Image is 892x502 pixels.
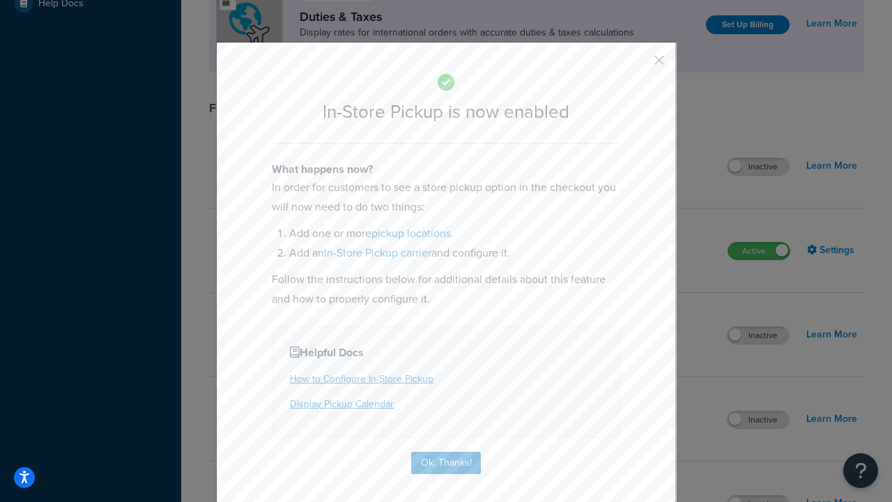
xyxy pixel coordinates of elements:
h4: What happens now? [272,161,620,178]
a: In-Store Pickup carrier [324,245,431,261]
p: In order for customers to see a store pickup option in the checkout you will now need to do two t... [272,178,620,217]
li: Add one or more . [289,224,620,243]
li: Add an and configure it. [289,243,620,263]
a: Display Pickup Calendar [290,397,394,411]
a: pickup locations [371,225,451,241]
button: Ok, Thanks! [411,452,481,474]
h2: In-Store Pickup is now enabled [272,102,620,122]
p: Follow the instructions below for additional details about this feature and how to properly confi... [272,270,620,309]
h4: Helpful Docs [290,344,602,361]
a: How to Configure In-Store Pickup [290,372,433,386]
